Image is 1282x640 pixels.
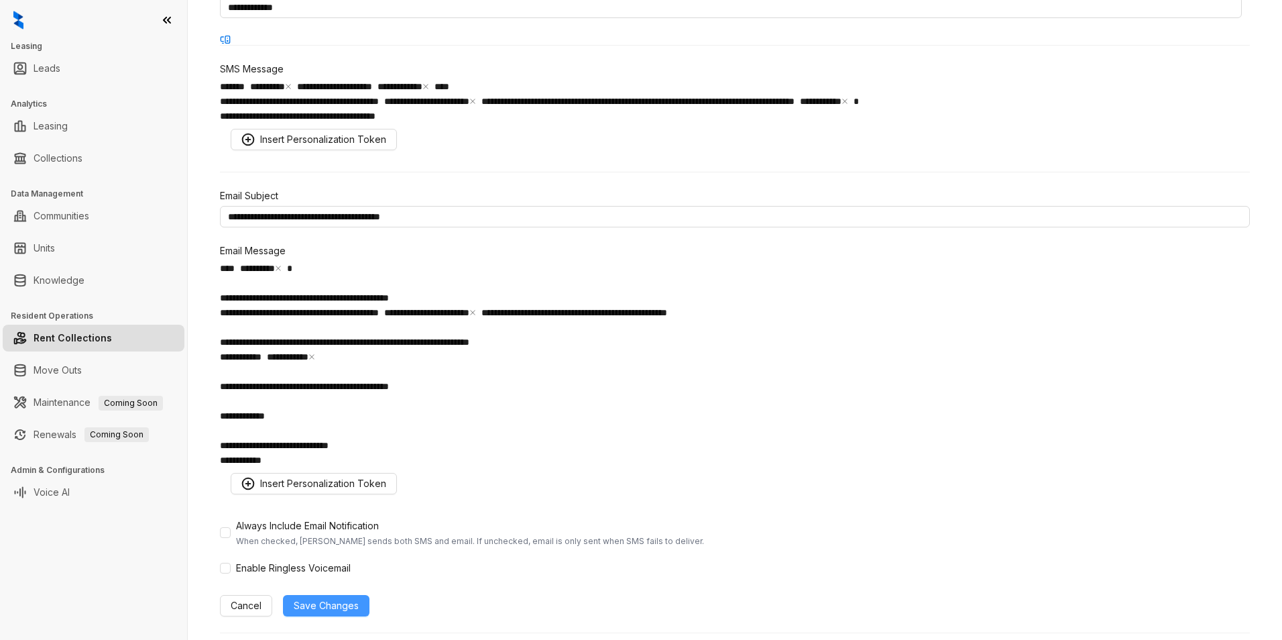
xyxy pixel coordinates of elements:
h3: Analytics [11,98,187,110]
button: close [469,305,476,320]
button: close [422,79,429,94]
span: close [422,83,429,90]
a: RenewalsComing Soon [34,421,149,448]
li: Move Outs [3,357,184,384]
h3: Leasing [11,40,187,52]
a: Rent Collections [34,325,112,352]
li: Rent Collections [3,325,184,352]
a: Communities [34,203,89,229]
h3: Resident Operations [11,310,187,322]
span: close [841,98,848,105]
li: Maintenance [3,389,184,416]
a: Knowledge [34,267,84,294]
a: Leads [34,55,60,82]
span: close [308,354,315,360]
h3: Data Management [11,188,187,200]
li: Knowledge [3,267,184,294]
button: Cancel [220,595,272,617]
div: When checked, [PERSON_NAME] sends both SMS and email. If unchecked, email is only sent when SMS f... [236,536,704,547]
li: Collections [3,145,184,172]
button: close [841,94,848,109]
h4: Email Message [220,244,1250,258]
li: Communities [3,203,184,229]
span: Insert Personalization Token [260,132,386,147]
span: close [469,309,476,316]
h3: Admin & Configurations [11,464,187,476]
img: logo [13,11,23,30]
a: Move Outs [34,357,82,384]
a: Collections [34,145,82,172]
a: Leasing [34,113,68,140]
button: Save Changes [283,595,369,617]
span: close [285,83,292,90]
button: close [285,79,292,94]
span: Save Changes [294,598,359,613]
a: Units [34,235,55,262]
span: Enable Ringless Voicemail [231,561,356,576]
span: Coming Soon [84,427,149,442]
button: Insert Personalization Token [231,473,397,494]
button: Insert Personalization Token [231,129,397,150]
span: close [275,265,282,272]
button: close [469,94,476,109]
span: Cancel [231,598,261,613]
button: close [275,261,282,276]
li: Leasing [3,113,184,140]
li: Renewals [3,421,184,448]
span: Insert Personalization Token [260,476,386,491]
h4: SMS Message [220,62,1250,76]
div: Always Include Email Notification [236,519,704,533]
li: Leads [3,55,184,82]
span: Coming Soon [99,396,163,411]
li: Units [3,235,184,262]
a: Voice AI [34,479,70,506]
span: close [469,98,476,105]
h4: Email Subject [220,189,1250,203]
li: Voice AI [3,479,184,506]
button: close [308,350,315,364]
